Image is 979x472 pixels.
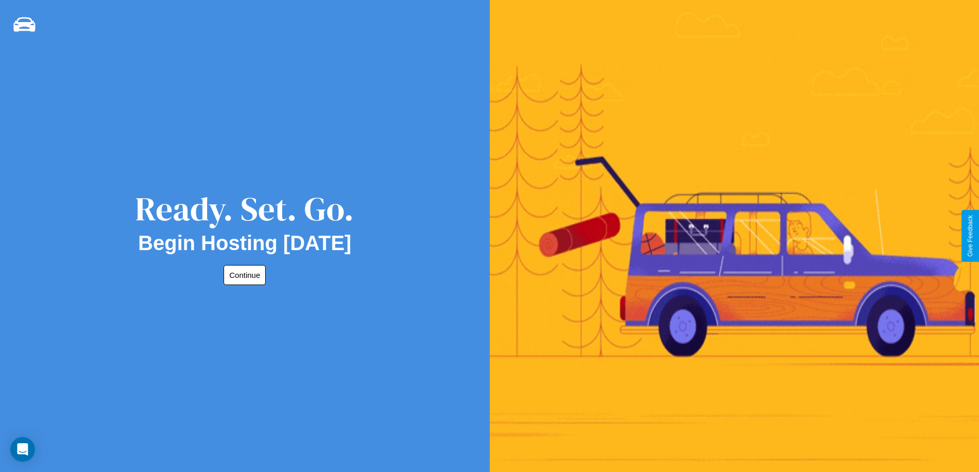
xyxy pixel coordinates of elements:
div: Give Feedback [967,215,974,257]
h2: Begin Hosting [DATE] [138,232,352,255]
button: Continue [224,265,266,285]
div: Ready. Set. Go. [135,186,354,232]
div: Open Intercom Messenger [10,437,35,462]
